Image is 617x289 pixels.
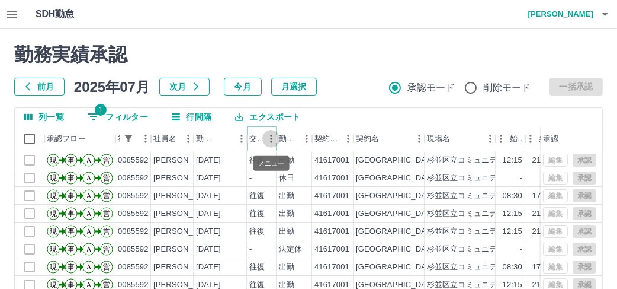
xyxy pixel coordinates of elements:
[68,263,75,271] text: 事
[68,209,75,218] text: 事
[95,104,107,116] span: 1
[253,156,290,171] div: メニュー
[216,131,233,147] button: ソート
[356,244,438,255] div: [GEOGRAPHIC_DATA]
[85,156,92,164] text: Ａ
[103,209,110,218] text: 営
[224,78,262,96] button: 今月
[356,173,438,184] div: [GEOGRAPHIC_DATA]
[15,108,73,126] button: 列選択
[249,126,262,151] div: 交通費
[153,173,218,184] div: [PERSON_NAME]
[226,108,310,126] button: エクスポート
[103,192,110,200] text: 営
[159,78,210,96] button: 次月
[153,155,218,166] div: [PERSON_NAME]
[118,226,149,237] div: 0085592
[85,192,92,200] text: Ａ
[196,126,216,151] div: 勤務日
[103,156,110,164] text: 営
[151,126,194,151] div: 社員名
[153,126,176,151] div: 社員名
[14,43,603,66] h2: 勤務実績承認
[356,208,438,220] div: [GEOGRAPHIC_DATA]
[196,173,221,184] div: [DATE]
[427,126,450,151] div: 現場名
[50,174,57,182] text: 現
[314,126,339,151] div: 契約コード
[50,281,57,289] text: 現
[356,126,379,151] div: 契約名
[427,226,560,237] div: 杉並区立コミュニティふらっと阿佐谷
[196,244,221,255] div: [DATE]
[103,281,110,289] text: 営
[50,263,57,271] text: 現
[314,173,349,184] div: 41617001
[312,126,354,151] div: 契約コード
[118,208,149,220] div: 0085592
[356,155,438,166] div: [GEOGRAPHIC_DATA]
[249,190,265,202] div: 往復
[194,126,247,151] div: 勤務日
[532,155,552,166] div: 21:15
[196,155,221,166] div: [DATE]
[50,209,57,218] text: 現
[427,190,560,202] div: 杉並区立コミュニティふらっと阿佐谷
[520,173,522,184] div: -
[196,226,221,237] div: [DATE]
[314,208,349,220] div: 41617001
[503,155,522,166] div: 12:15
[496,126,525,151] div: 始業
[153,208,218,220] div: [PERSON_NAME]
[532,226,552,237] div: 21:15
[153,262,218,273] div: [PERSON_NAME]
[279,226,294,237] div: 出勤
[503,226,522,237] div: 12:15
[103,245,110,253] text: 営
[410,130,428,148] button: メニュー
[85,263,92,271] text: Ａ
[543,126,558,151] div: 承認
[279,244,302,255] div: 法定休
[249,208,265,220] div: 往復
[262,130,280,148] button: メニュー
[279,173,294,184] div: 休日
[279,262,294,273] div: 出勤
[103,227,110,236] text: 営
[68,281,75,289] text: 事
[539,126,552,151] div: 終業
[14,78,65,96] button: 前月
[74,78,150,96] h5: 2025年07月
[249,226,265,237] div: 往復
[407,81,455,95] span: 承認モード
[541,126,602,151] div: 承認
[314,244,349,255] div: 41617001
[50,245,57,253] text: 現
[85,245,92,253] text: Ａ
[356,262,438,273] div: [GEOGRAPHIC_DATA]
[277,126,312,151] div: 勤務区分
[120,131,137,147] button: フィルター表示
[249,173,252,184] div: -
[503,190,522,202] div: 08:30
[427,244,560,255] div: 杉並区立コミュニティふらっと阿佐谷
[118,190,149,202] div: 0085592
[118,173,149,184] div: 0085592
[356,226,438,237] div: [GEOGRAPHIC_DATA]
[356,190,438,202] div: [GEOGRAPHIC_DATA]
[271,78,317,96] button: 月選択
[85,227,92,236] text: Ａ
[120,131,137,147] div: 1件のフィルターを適用中
[427,208,560,220] div: 杉並区立コミュニティふらっと阿佐谷
[427,155,560,166] div: 杉並区立コミュニティふらっと阿佐谷
[483,81,531,95] span: 削除モード
[50,192,57,200] text: 現
[44,126,115,151] div: 承認フロー
[118,244,149,255] div: 0085592
[249,262,265,273] div: 往復
[314,155,349,166] div: 41617001
[279,208,294,220] div: 出勤
[314,226,349,237] div: 41617001
[50,156,57,164] text: 現
[85,174,92,182] text: Ａ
